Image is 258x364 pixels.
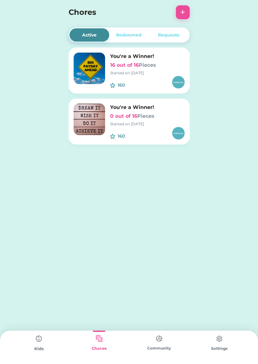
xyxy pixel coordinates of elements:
[110,61,185,69] h6: 16 out of 16
[129,345,189,351] div: Community
[93,333,105,345] img: type%3Dkids%2C%20state%3Dselected.svg
[137,113,154,119] font: Pieces
[69,345,129,352] div: Chores
[69,7,173,18] h4: Chores
[110,134,115,139] img: interface-favorite-star--reward-rating-rate-social-star-media-favorite-like-stars.svg
[74,104,105,135] img: image.png
[118,133,141,139] div: 160
[110,121,185,127] div: Started on [DATE]
[189,346,249,351] div: Settings
[158,32,179,38] div: Requests
[118,82,141,88] div: 160
[176,5,190,19] button: +
[110,83,115,88] img: interface-favorite-star--reward-rating-rate-social-star-media-favorite-like-stars.svg
[9,346,69,352] div: Kids
[153,333,165,345] img: type%3Dchores%2C%20state%3Ddefault.svg
[139,62,156,68] font: Pieces
[213,333,226,345] img: type%3Dchores%2C%20state%3Ddefault.svg
[110,70,185,76] div: Started on [DATE]
[110,104,185,111] h6: You're a Winner!
[33,333,45,345] img: type%3Dchores%2C%20state%3Ddefault.svg
[82,32,97,38] div: Active
[110,112,185,120] h6: 0 out of 16
[116,32,142,38] div: Redeemed
[110,53,185,60] h6: You're a Winner!
[74,53,105,84] img: image.png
